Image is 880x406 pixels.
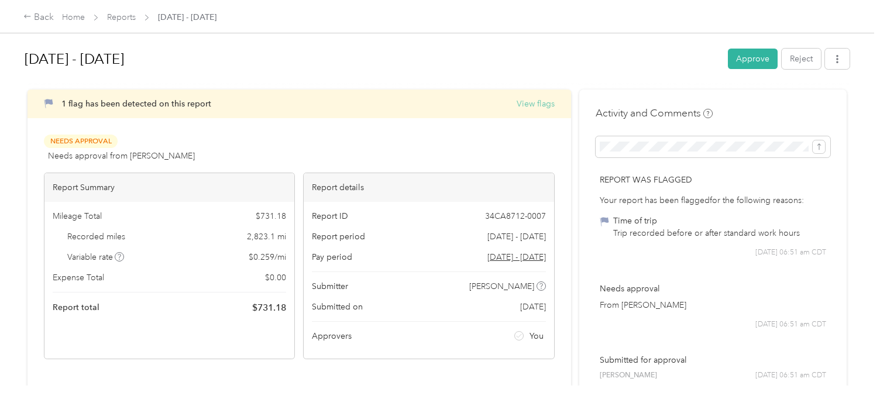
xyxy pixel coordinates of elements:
[107,12,136,22] a: Reports
[158,11,216,23] span: [DATE] - [DATE]
[312,210,348,222] span: Report ID
[62,12,85,22] a: Home
[304,173,554,202] div: Report details
[520,301,546,313] span: [DATE]
[600,194,826,207] div: Your report has been flagged for the following reasons:
[67,230,125,243] span: Recorded miles
[485,210,546,222] span: 34CA8712-0007
[613,215,800,227] div: Time of trip
[252,301,286,315] span: $ 731.18
[67,251,125,263] span: Variable rate
[53,210,102,222] span: Mileage Total
[25,45,720,73] h1: Sep 1 - 30, 2025
[23,11,54,25] div: Back
[755,319,826,330] span: [DATE] 06:51 am CDT
[530,330,544,342] span: You
[44,383,78,395] div: Trips (55)
[256,210,286,222] span: $ 731.18
[600,354,826,366] p: Submitted for approval
[48,150,195,162] span: Needs approval from [PERSON_NAME]
[44,135,118,148] span: Needs Approval
[312,230,365,243] span: Report period
[61,99,211,109] span: 1 flag has been detected on this report
[53,271,104,284] span: Expense Total
[728,49,778,69] button: Approve
[97,383,140,395] div: Expense (0)
[312,330,352,342] span: Approvers
[487,251,546,263] span: Go to pay period
[44,173,294,202] div: Report Summary
[312,251,352,263] span: Pay period
[600,299,826,311] p: From [PERSON_NAME]
[265,271,286,284] span: $ 0.00
[312,280,348,293] span: Submitter
[600,370,657,381] span: [PERSON_NAME]
[469,280,534,293] span: [PERSON_NAME]
[600,283,826,295] p: Needs approval
[247,230,286,243] span: 2,823.1 mi
[755,247,826,258] span: [DATE] 06:51 am CDT
[249,251,286,263] span: $ 0.259 / mi
[755,370,826,381] span: [DATE] 06:51 am CDT
[782,49,821,69] button: Reject
[312,301,363,313] span: Submitted on
[600,174,826,186] p: Report was flagged
[517,98,555,110] button: View flags
[613,227,800,239] div: Trip recorded before or after standard work hours
[814,340,880,406] iframe: Everlance-gr Chat Button Frame
[487,230,546,243] span: [DATE] - [DATE]
[53,301,99,314] span: Report total
[596,106,713,121] h4: Activity and Comments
